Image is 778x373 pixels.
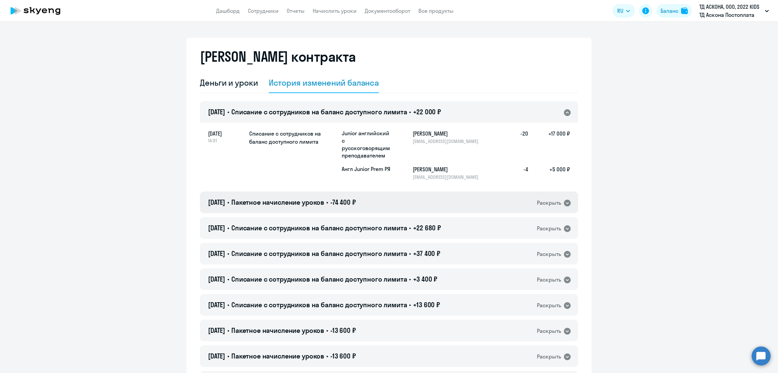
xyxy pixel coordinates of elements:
span: • [227,352,229,360]
span: • [326,198,328,206]
p: [EMAIL_ADDRESS][DOMAIN_NAME] [413,138,482,144]
h5: [PERSON_NAME] [413,165,482,173]
span: -13 600 ₽ [330,326,356,335]
button: RU [613,4,635,18]
span: [DATE] [208,300,225,309]
h2: [PERSON_NAME] контракта [200,49,356,65]
img: balance [681,7,688,14]
a: Документооборот [365,7,410,14]
h5: [PERSON_NAME] [413,130,482,138]
span: • [409,249,411,258]
span: [DATE] [208,326,225,335]
p: ТД АСКОНА, ООО, 2022 KIDS ТД Аскона Постоплата [699,3,762,19]
span: • [227,300,229,309]
div: Раскрыть [537,199,561,207]
a: Начислить уроки [313,7,357,14]
span: +3 400 ₽ [413,275,437,283]
span: -74 400 ₽ [330,198,356,206]
span: +22 000 ₽ [413,108,441,116]
span: +22 680 ₽ [413,224,441,232]
span: • [227,275,229,283]
p: Англ Junior Prem РЯ [342,165,392,173]
span: • [409,300,411,309]
a: Отчеты [287,7,305,14]
span: +37 400 ₽ [413,249,440,258]
h5: -20 [507,130,528,159]
span: [DATE] [208,108,225,116]
div: Баланс [660,7,678,15]
span: Списание с сотрудников на баланс доступного лимита [231,275,407,283]
div: История изменений баланса [269,77,379,88]
div: Деньги и уроки [200,77,258,88]
h5: Списание с сотрудников на баланс доступного лимита [249,130,336,146]
span: [DATE] [208,352,225,360]
span: • [326,326,328,335]
span: • [227,198,229,206]
span: -13 600 ₽ [330,352,356,360]
button: ТД АСКОНА, ООО, 2022 KIDS ТД Аскона Постоплата [696,3,772,19]
a: Все продукты [418,7,453,14]
span: Списание с сотрудников на баланс доступного лимита [231,108,407,116]
span: • [409,108,411,116]
div: Раскрыть [537,352,561,361]
span: • [227,326,229,335]
span: • [227,108,229,116]
p: [EMAIL_ADDRESS][DOMAIN_NAME] [413,174,482,180]
p: Junior английский с русскоговорящим преподавателем [342,130,392,159]
span: 14:01 [208,138,244,144]
span: • [227,249,229,258]
span: Пакетное начисление уроков [231,198,324,206]
span: [DATE] [208,198,225,206]
span: Списание с сотрудников на баланс доступного лимита [231,224,407,232]
div: Раскрыть [537,276,561,284]
a: Дашборд [216,7,240,14]
h5: +5 000 ₽ [528,165,570,180]
span: [DATE] [208,249,225,258]
span: [DATE] [208,275,225,283]
span: [DATE] [208,130,244,138]
span: RU [617,7,623,15]
span: • [409,224,411,232]
div: Раскрыть [537,224,561,233]
button: Балансbalance [656,4,692,18]
div: Раскрыть [537,327,561,335]
span: Пакетное начисление уроков [231,326,324,335]
h5: -4 [507,165,528,180]
span: +13 600 ₽ [413,300,440,309]
span: Списание с сотрудников на баланс доступного лимита [231,300,407,309]
span: [DATE] [208,224,225,232]
a: Сотрудники [248,7,279,14]
h5: +17 000 ₽ [528,130,570,159]
div: Раскрыть [537,301,561,310]
span: Списание с сотрудников на баланс доступного лимита [231,249,407,258]
span: Пакетное начисление уроков [231,352,324,360]
span: • [409,275,411,283]
span: • [326,352,328,360]
span: • [227,224,229,232]
div: Раскрыть [537,250,561,258]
